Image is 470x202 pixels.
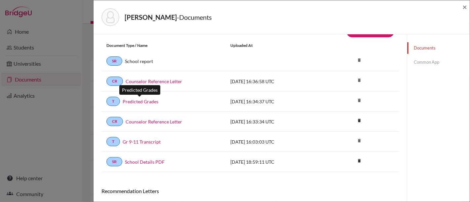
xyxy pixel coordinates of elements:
i: delete [354,75,364,85]
div: [DATE] 18:59:11 UTC [225,158,325,165]
button: Close [462,3,467,11]
a: School report [125,58,153,65]
i: delete [354,156,364,166]
span: × [462,2,467,12]
a: T [106,97,120,106]
a: Predicted Grades [123,98,158,105]
a: CR [106,117,123,126]
a: Documents [407,42,470,54]
a: Gr 9-11 Transcript [123,138,161,145]
strong: [PERSON_NAME] [125,13,177,21]
div: Document Type / Name [101,43,225,49]
h6: Recommendation Letters [101,188,399,194]
a: T [106,137,120,146]
a: School Details PDF [125,158,165,165]
a: Counselor Reference Letter [126,118,182,125]
i: delete [354,95,364,105]
div: [DATE] 16:36:58 UTC [225,78,325,85]
div: Predicted Grades [119,85,160,95]
i: delete [354,55,364,65]
a: SR [106,157,122,166]
a: Common App [407,56,470,68]
a: CR [106,77,123,86]
a: delete [354,117,364,125]
i: delete [354,116,364,125]
a: SR [106,56,122,66]
div: [DATE] 16:33:34 UTC [225,118,325,125]
span: - Documents [177,13,212,21]
div: [DATE] 16:34:37 UTC [225,98,325,105]
a: Counselor Reference Letter [126,78,182,85]
i: delete [354,136,364,146]
a: delete [354,157,364,166]
div: Uploaded at [225,43,325,49]
div: [DATE] 16:03:03 UTC [225,138,325,145]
